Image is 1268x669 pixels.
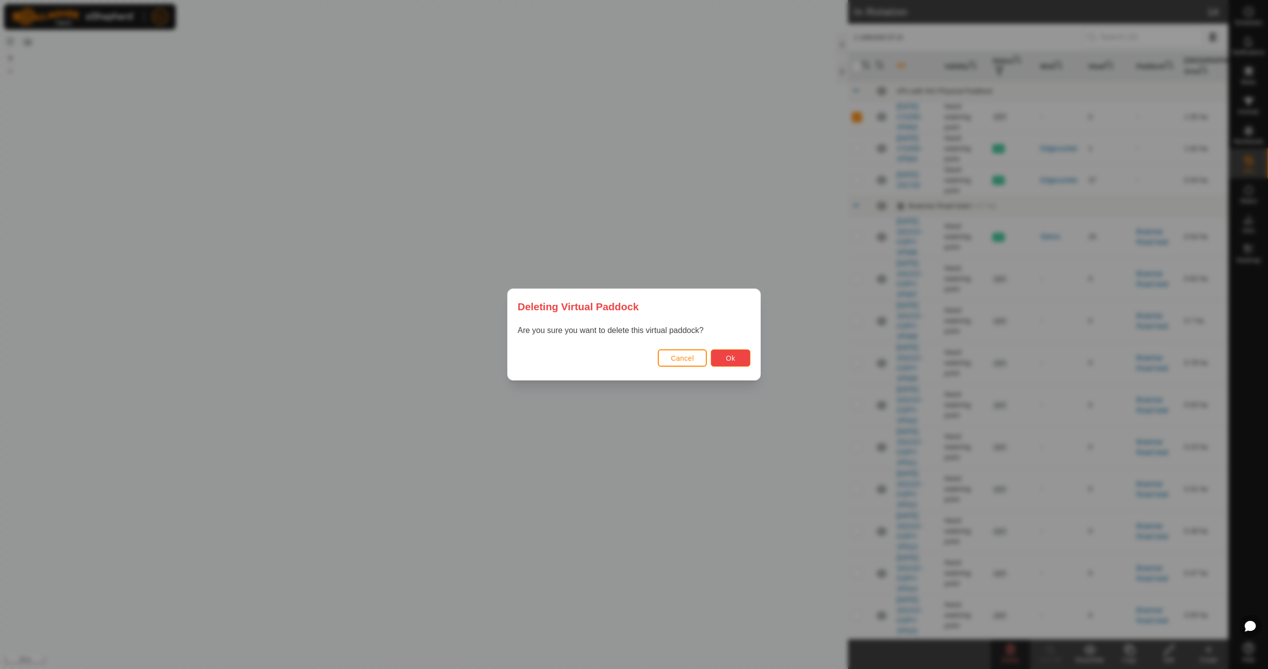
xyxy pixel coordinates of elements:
button: Cancel [658,349,707,367]
button: Ok [711,349,750,367]
span: Cancel [671,354,694,362]
span: Ok [726,354,736,362]
span: Deleting Virtual Paddock [518,299,639,314]
p: Are you sure you want to delete this virtual paddock? [518,325,750,336]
